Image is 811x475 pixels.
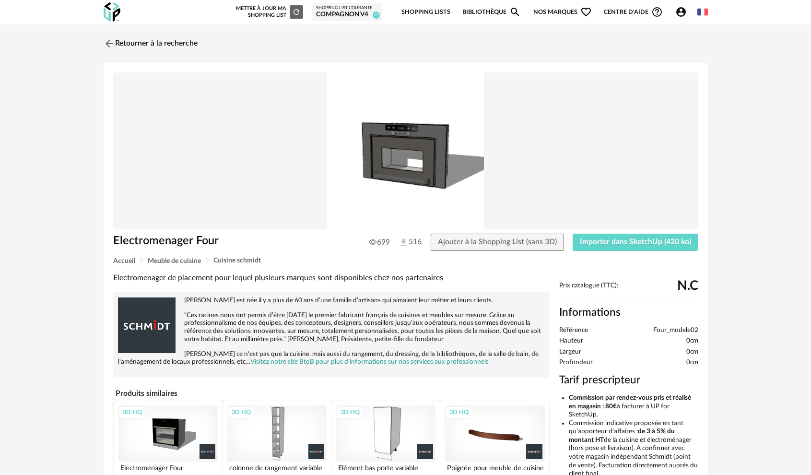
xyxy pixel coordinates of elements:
[651,6,663,18] span: Help Circle Outline icon
[462,1,521,24] a: BibliothèqueMagnify icon
[686,358,698,367] span: 0cm
[373,12,380,19] span: 25
[580,6,592,18] span: Heart Outline icon
[213,257,261,264] span: Cuisine schmidt
[677,282,698,290] span: N.C
[559,282,698,299] div: Prix catalogue (TTC):
[533,1,592,24] span: Nos marques
[569,428,675,443] b: de 3 à 5% du montant HT
[445,406,473,418] div: 3D HQ
[250,358,489,365] a: Visitez notre site BtoB pour plus d'informations sur nos services aux professionnels
[399,237,413,248] span: 516
[438,238,557,246] span: Ajouter à la Shopping List (sans 3D)
[675,6,687,18] span: Account Circle icon
[697,7,708,17] img: fr
[316,11,378,19] div: compagnon v4
[113,258,135,264] span: Accueil
[336,406,364,418] div: 3D HQ
[104,38,115,49] img: svg+xml;base64,PHN2ZyB3aWR0aD0iMjQiIGhlaWdodD0iMjQiIHZpZXdCb3g9IjAgMCAyNCAyNCIgZmlsbD0ibm9uZSIgeG...
[559,348,581,356] span: Largeur
[113,257,698,264] div: Breadcrumb
[316,5,378,11] div: Shopping List courante
[104,2,120,22] img: OXP
[559,306,698,320] h2: Informations
[580,238,691,246] span: Importer dans SketchUp (420 ko)
[559,373,698,387] h3: Tarif prescripteur
[604,6,663,18] span: Centre d'aideHelp Circle Outline icon
[148,258,201,264] span: Meuble de cuisine
[118,297,176,354] img: brand logo
[369,237,390,247] span: 699
[118,297,545,305] p: [PERSON_NAME] est née il y a plus de 60 ans d’une famille d’artisans qui aimaient leur métier et ...
[234,5,303,19] div: Mettre à jour ma Shopping List
[653,326,698,335] span: Four_modele02
[559,326,588,335] span: Référence
[113,234,352,249] h1: Electromenager Four
[509,6,521,18] span: Magnify icon
[686,337,698,345] span: 0cm
[399,237,409,248] img: Téléchargements
[559,337,583,345] span: Hauteur
[573,234,698,251] button: Importer dans SketchUp (420 ko)
[104,33,198,54] a: Retourner à la recherche
[686,348,698,356] span: 0cm
[118,311,545,344] p: "Ces racines nous ont permis d’être [DATE] le premier fabricant français de cuisines et meubles s...
[316,5,378,19] a: Shopping List courante compagnon v4 25
[292,9,301,14] span: Refresh icon
[113,273,550,283] div: Electromenager de placement pour lequel plusieurs marques sont disponibles chez nos partenaires
[113,386,550,401] h4: Produits similaires
[118,350,545,367] p: [PERSON_NAME] ce n'est pas que la cuisine, mais aussi du rangement, du dressing, de la bibliothèq...
[559,358,593,367] span: Profondeur
[113,72,698,229] img: Product pack shot
[401,1,450,24] a: Shopping Lists
[569,394,691,410] b: Commission par rendez-vous pris et réalisé en magasin : 80€
[118,406,146,418] div: 3D HQ
[431,234,564,251] button: Ajouter à la Shopping List (sans 3D)
[675,6,691,18] span: Account Circle icon
[227,406,255,418] div: 3D HQ
[569,394,698,419] li: à facturer à UP for SketchUp.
